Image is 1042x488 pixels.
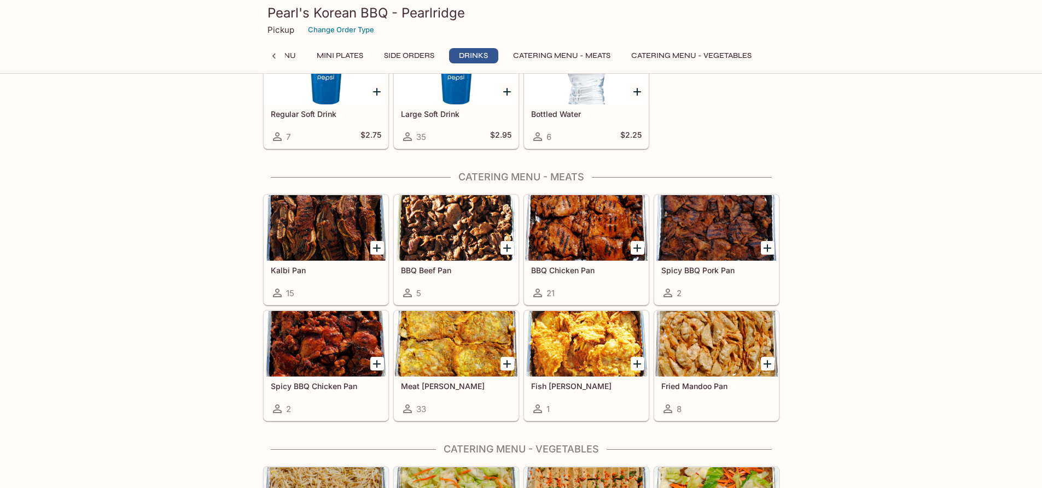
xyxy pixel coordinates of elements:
[490,130,511,143] h5: $2.95
[546,132,551,142] span: 6
[525,39,648,104] div: Bottled Water
[264,39,388,104] div: Regular Soft Drink
[303,21,379,38] button: Change Order Type
[500,241,514,255] button: Add BBQ Beef Pan
[625,48,758,63] button: Catering Menu - Vegetables
[271,109,381,119] h5: Regular Soft Drink
[524,310,649,421] a: Fish [PERSON_NAME]1
[394,39,518,104] div: Large Soft Drink
[267,4,775,21] h3: Pearl's Korean BBQ - Pearlridge
[401,266,511,275] h5: BBQ Beef Pan
[761,357,775,371] button: Add Fried Mandoo Pan
[416,288,421,298] span: 5
[677,288,682,298] span: 2
[525,311,648,377] div: Fish Jun Pan
[500,357,514,371] button: Add Meat Jun Pan
[264,38,388,149] a: Regular Soft Drink7$2.75
[401,381,511,391] h5: Meat [PERSON_NAME]
[654,195,779,305] a: Spicy BBQ Pork Pan2
[286,132,290,142] span: 7
[531,266,642,275] h5: BBQ Chicken Pan
[661,266,772,275] h5: Spicy BBQ Pork Pan
[525,195,648,261] div: BBQ Chicken Pan
[263,443,779,455] h4: Catering Menu - Vegetables
[677,404,682,414] span: 8
[370,357,384,371] button: Add Spicy BBQ Chicken Pan
[507,48,616,63] button: Catering Menu - Meats
[264,195,388,261] div: Kalbi Pan
[394,195,518,261] div: BBQ Beef Pan
[761,241,775,255] button: Add Spicy BBQ Pork Pan
[378,48,440,63] button: Side Orders
[394,310,519,421] a: Meat [PERSON_NAME]33
[370,241,384,255] button: Add Kalbi Pan
[311,48,369,63] button: Mini Plates
[449,48,498,63] button: Drinks
[655,195,778,261] div: Spicy BBQ Pork Pan
[286,404,291,414] span: 2
[416,132,426,142] span: 35
[264,310,388,421] a: Spicy BBQ Chicken Pan2
[360,130,381,143] h5: $2.75
[524,38,649,149] a: Bottled Water6$2.25
[546,404,550,414] span: 1
[394,311,518,377] div: Meat Jun Pan
[531,109,642,119] h5: Bottled Water
[654,310,779,421] a: Fried Mandoo Pan8
[631,241,644,255] button: Add BBQ Chicken Pan
[531,381,642,391] h5: Fish [PERSON_NAME]
[267,25,294,35] p: Pickup
[631,357,644,371] button: Add Fish Jun Pan
[631,85,644,98] button: Add Bottled Water
[620,130,642,143] h5: $2.25
[286,288,294,298] span: 15
[401,109,511,119] h5: Large Soft Drink
[394,195,519,305] a: BBQ Beef Pan5
[655,311,778,377] div: Fried Mandoo Pan
[394,38,519,149] a: Large Soft Drink35$2.95
[500,85,514,98] button: Add Large Soft Drink
[264,311,388,377] div: Spicy BBQ Chicken Pan
[271,266,381,275] h5: Kalbi Pan
[264,195,388,305] a: Kalbi Pan15
[370,85,384,98] button: Add Regular Soft Drink
[524,195,649,305] a: BBQ Chicken Pan21
[271,381,381,391] h5: Spicy BBQ Chicken Pan
[263,171,779,183] h4: Catering Menu - Meats
[416,404,426,414] span: 33
[661,381,772,391] h5: Fried Mandoo Pan
[546,288,555,298] span: 21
